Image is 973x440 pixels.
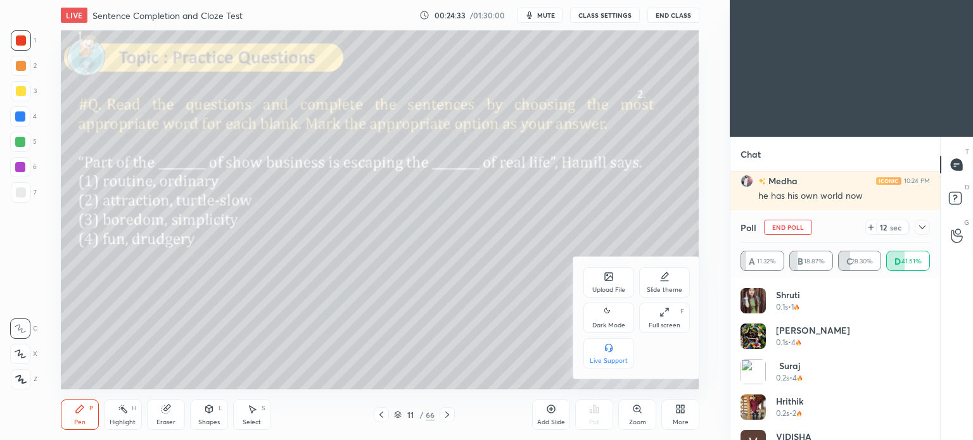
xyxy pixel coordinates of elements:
[649,322,680,329] div: Full screen
[592,322,625,329] div: Dark Mode
[590,358,628,364] div: Live Support
[647,287,682,293] div: Slide theme
[680,308,684,315] div: F
[592,287,625,293] div: Upload File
